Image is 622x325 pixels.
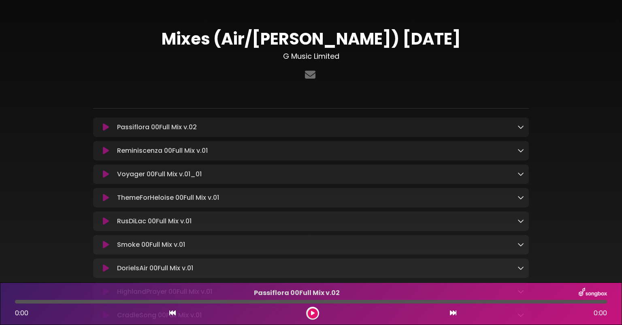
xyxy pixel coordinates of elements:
p: DorielsAir 00Full Mix v.01 [117,263,518,273]
img: songbox-logo-white.png [579,288,607,298]
p: Reminiscenza 00Full Mix v.01 [117,146,518,156]
h1: Mixes (Air/[PERSON_NAME]) [DATE] [93,29,529,49]
h3: G Music Limited [93,52,529,61]
p: Passiflora 00Full Mix v.02 [117,122,518,132]
span: 0:00 [15,308,28,318]
p: Passiflora 00Full Mix v.02 [15,288,579,298]
p: RusDiLac 00Full Mix v.01 [117,216,518,226]
p: Smoke 00Full Mix v.01 [117,240,518,250]
p: ThemeForHeloise 00Full Mix v.01 [117,193,518,203]
p: Voyager 00Full Mix v.01_01 [117,169,518,179]
span: 0:00 [594,308,607,318]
